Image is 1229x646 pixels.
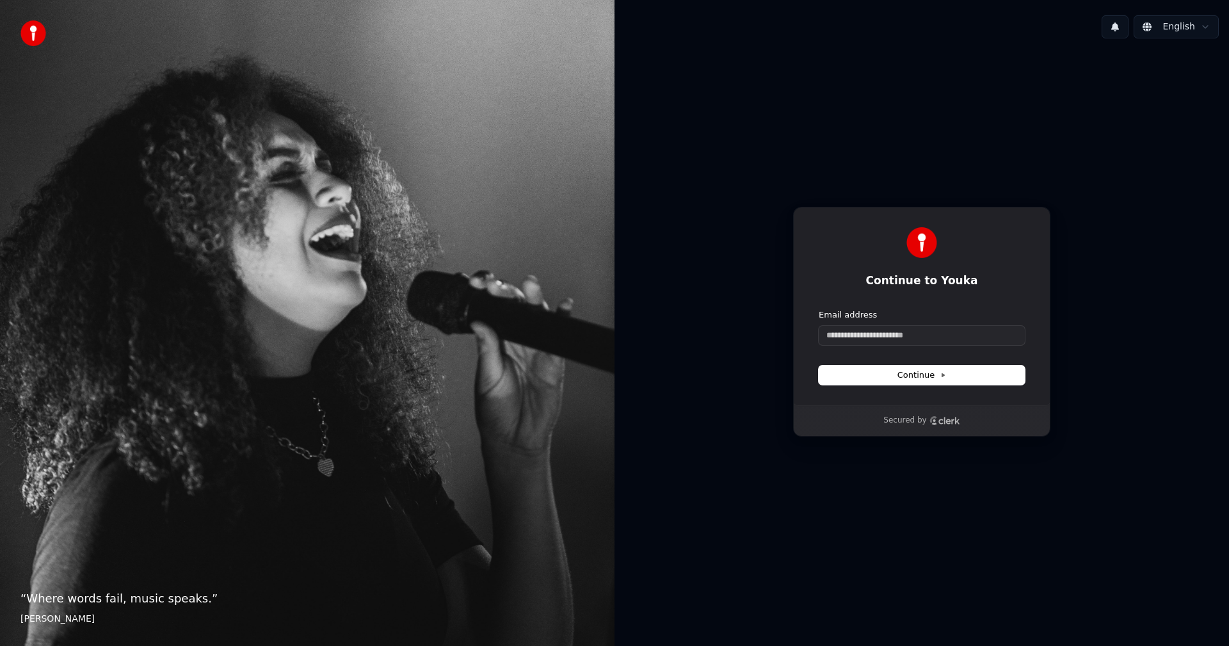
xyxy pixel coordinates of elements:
span: Continue [897,369,946,381]
p: “ Where words fail, music speaks. ” [20,590,594,608]
p: Secured by [883,416,926,426]
img: youka [20,20,46,46]
a: Clerk logo [929,416,960,425]
img: Youka [906,227,937,258]
button: Continue [819,366,1025,385]
label: Email address [819,309,877,321]
h1: Continue to Youka [819,273,1025,289]
footer: [PERSON_NAME] [20,613,594,626]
